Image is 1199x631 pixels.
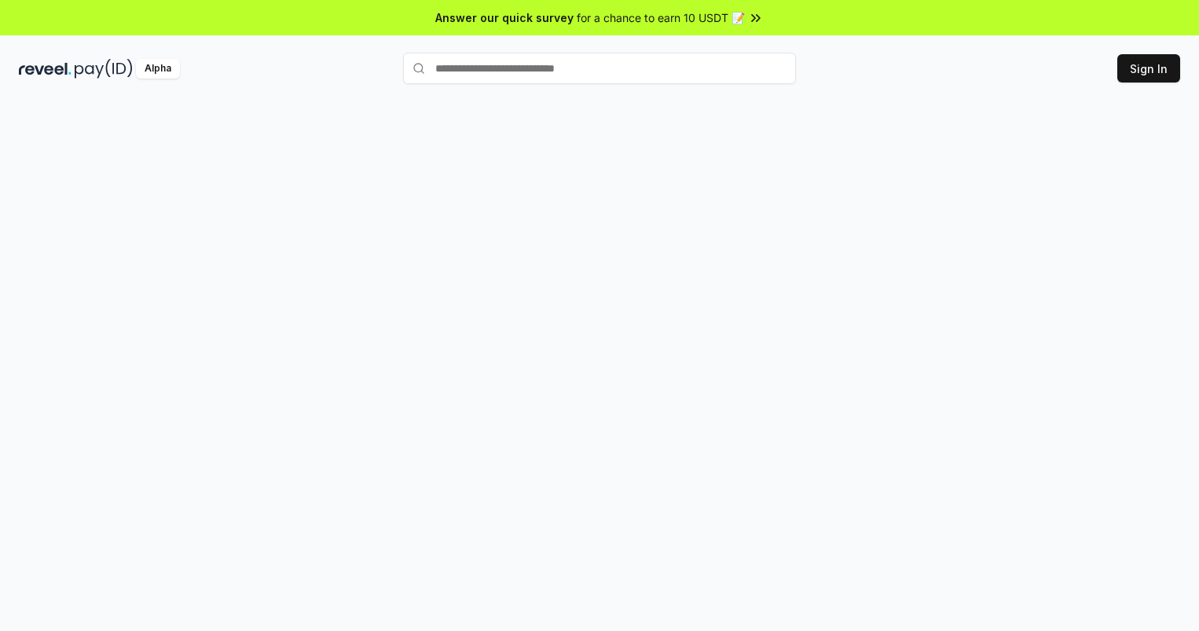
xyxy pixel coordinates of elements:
img: reveel_dark [19,59,71,79]
span: for a chance to earn 10 USDT 📝 [577,9,745,26]
img: pay_id [75,59,133,79]
button: Sign In [1117,54,1180,83]
span: Answer our quick survey [435,9,574,26]
div: Alpha [136,59,180,79]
